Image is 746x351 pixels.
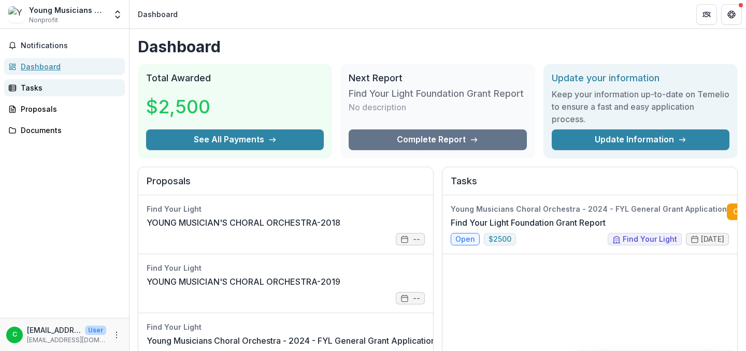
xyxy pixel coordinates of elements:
[147,275,340,288] a: YOUNG MUSICIAN'S CHORAL ORCHESTRA-2019
[134,7,182,22] nav: breadcrumb
[4,37,125,54] button: Notifications
[146,72,324,84] h2: Total Awarded
[349,101,406,113] p: No description
[4,122,125,139] a: Documents
[349,88,524,99] h3: Find Your Light Foundation Grant Report
[4,79,125,96] a: Tasks
[4,100,125,118] a: Proposals
[552,72,729,84] h2: Update your information
[552,129,729,150] a: Update Information
[552,88,729,125] h3: Keep your information up-to-date on Temelio to ensure a fast and easy application process.
[29,16,58,25] span: Nonprofit
[27,325,81,335] p: [EMAIL_ADDRESS][DOMAIN_NAME]
[4,58,125,75] a: Dashboard
[110,329,123,341] button: More
[12,331,17,338] div: csmith@youngmusiciansco.org
[349,129,526,150] a: Complete Report
[146,129,324,150] button: See All Payments
[21,41,121,50] span: Notifications
[138,37,738,56] h1: Dashboard
[451,216,606,229] a: Find Your Light Foundation Grant Report
[349,72,526,84] h2: Next Report
[696,4,717,25] button: Partners
[147,175,425,195] h2: Proposals
[29,5,106,16] div: Young Musicians Choral Orchestra
[138,9,178,20] div: Dashboard
[451,175,729,195] h2: Tasks
[21,125,117,136] div: Documents
[146,93,224,121] h3: $2,500
[85,326,106,335] p: User
[21,61,117,72] div: Dashboard
[8,6,25,23] img: Young Musicians Choral Orchestra
[27,335,106,345] p: [EMAIL_ADDRESS][DOMAIN_NAME]
[21,82,117,93] div: Tasks
[721,4,742,25] button: Get Help
[147,334,436,347] a: Young Musicians Choral Orchestra - 2024 - FYL General Grant Application
[21,104,117,114] div: Proposals
[147,216,340,229] a: YOUNG MUSICIAN'S CHORAL ORCHESTRA-2018
[110,4,125,25] button: Open entity switcher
